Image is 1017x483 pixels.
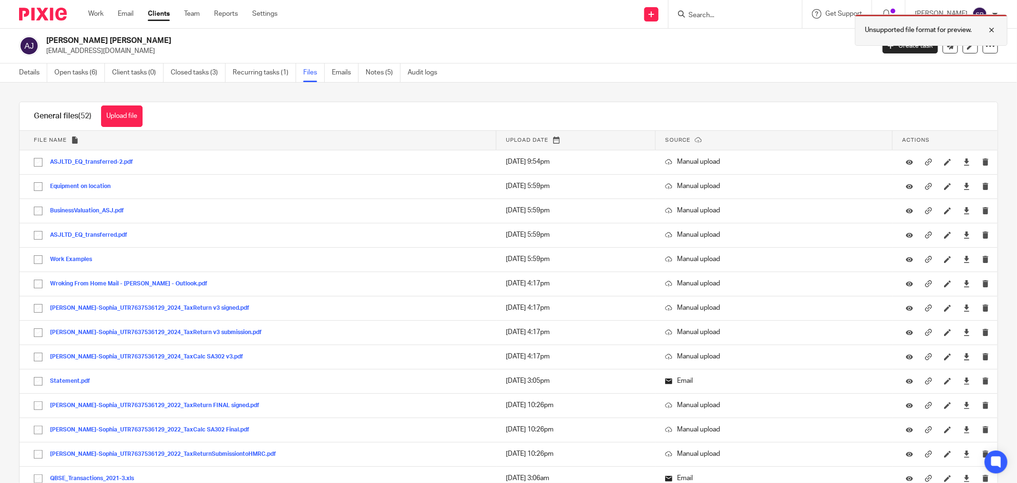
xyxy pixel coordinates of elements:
img: Pixie [19,8,67,21]
span: Actions [902,137,930,143]
input: Select [29,226,47,244]
a: Closed tasks (3) [171,63,226,82]
a: Download [963,157,970,167]
p: Manual upload [665,206,883,215]
button: [PERSON_NAME]-Sophia_UTR7637536129_2024_TaxCalc SA302 v3.pdf [50,354,250,360]
button: ASJLTD_EQ_transferred-2.pdf [50,159,140,166]
a: Files [303,63,325,82]
button: Equipment on location [50,183,118,190]
p: [DATE] 4:17pm [506,303,646,313]
p: [DATE] 10:26pm [506,400,646,410]
a: Notes (5) [366,63,401,82]
input: Select [29,275,47,293]
a: Clients [148,9,170,19]
button: [PERSON_NAME]-Sophia_UTR7637536129_2022_TaxReturn FINAL signed.pdf [50,402,267,409]
p: Manual upload [665,449,883,459]
a: Create task [883,38,938,53]
img: svg%3E [19,36,39,56]
p: [DATE] 4:17pm [506,352,646,361]
span: Upload date [506,137,548,143]
input: Select [29,202,47,220]
p: [DATE] 10:26pm [506,449,646,459]
p: [DATE] 10:26pm [506,425,646,434]
input: Select [29,324,47,342]
a: Download [963,181,970,191]
p: Unsupported file format for preview. [865,25,972,35]
button: [PERSON_NAME]-Sophia_UTR7637536129_2022_TaxReturnSubmissiontoHMRC.pdf [50,451,283,458]
a: Client tasks (0) [112,63,164,82]
a: Download [963,449,970,459]
p: Email [665,376,883,386]
input: Select [29,372,47,390]
input: Select [29,251,47,269]
a: Download [963,206,970,215]
input: Select [29,421,47,439]
p: Manual upload [665,157,883,167]
a: Download [963,303,970,313]
a: Download [963,327,970,337]
button: BusinessValuation_ASJ.pdf [50,208,131,214]
p: Manual upload [665,254,883,264]
p: Manual upload [665,279,883,288]
button: [PERSON_NAME]-Sophia_UTR7637536129_2024_TaxReturn v3 submission.pdf [50,329,269,336]
a: Audit logs [408,63,444,82]
input: Select [29,348,47,366]
a: Download [963,400,970,410]
a: Download [963,230,970,240]
p: Manual upload [665,327,883,337]
span: Source [665,137,690,143]
a: Open tasks (6) [54,63,105,82]
p: Manual upload [665,352,883,361]
input: Select [29,397,47,415]
input: Select [29,178,47,196]
a: Reports [214,9,238,19]
p: [DATE] 5:59pm [506,181,646,191]
p: [EMAIL_ADDRESS][DOMAIN_NAME] [46,46,868,56]
p: [DATE] 3:05pm [506,376,646,386]
p: [DATE] 5:59pm [506,230,646,240]
input: Select [29,299,47,317]
p: Email [665,473,883,483]
a: Download [963,352,970,361]
a: Settings [252,9,277,19]
a: Download [963,254,970,264]
span: File name [34,137,67,143]
input: Select [29,445,47,463]
h1: General files [34,111,92,121]
p: Manual upload [665,230,883,240]
p: [DATE] 4:17pm [506,279,646,288]
p: Manual upload [665,181,883,191]
a: Work [88,9,103,19]
p: [DATE] 9:54pm [506,157,646,167]
p: Manual upload [665,425,883,434]
button: [PERSON_NAME]-Sophia_UTR7637536129_2024_TaxReturn v3 signed.pdf [50,305,257,312]
button: Statement.pdf [50,378,97,385]
p: [DATE] 3:06am [506,473,646,483]
a: Emails [332,63,359,82]
a: Download [963,279,970,288]
a: Details [19,63,47,82]
input: Select [29,153,47,171]
img: svg%3E [972,7,987,22]
a: Email [118,9,134,19]
a: Team [184,9,200,19]
p: [DATE] 5:59pm [506,254,646,264]
p: Manual upload [665,400,883,410]
button: Wroking From Home Mail - [PERSON_NAME] - Outlook.pdf [50,281,215,287]
span: (52) [78,112,92,120]
p: [DATE] 4:17pm [506,327,646,337]
a: Download [963,376,970,386]
button: [PERSON_NAME]-Sophia_UTR7637536129_2022_TaxCalc SA302 Final.pdf [50,427,257,433]
button: Upload file [101,105,143,127]
button: QBSE_Transactions_2021-3.xls [50,475,141,482]
button: ASJLTD_EQ_transferred.pdf [50,232,134,239]
a: Download [963,473,970,483]
button: Work Examples [50,256,99,263]
h2: [PERSON_NAME] [PERSON_NAME] [46,36,704,46]
p: [DATE] 5:59pm [506,206,646,215]
a: Recurring tasks (1) [233,63,296,82]
a: Download [963,425,970,434]
p: Manual upload [665,303,883,313]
